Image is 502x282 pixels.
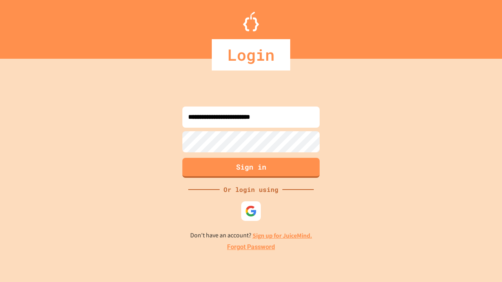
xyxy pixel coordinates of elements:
div: Login [212,39,290,70]
button: Sign in [182,158,320,178]
a: Forgot Password [227,242,275,252]
a: Sign up for JuiceMind. [253,231,312,240]
img: google-icon.svg [245,205,257,217]
img: Logo.svg [243,12,259,31]
div: Or login using [220,185,282,194]
p: Don't have an account? [190,231,312,240]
